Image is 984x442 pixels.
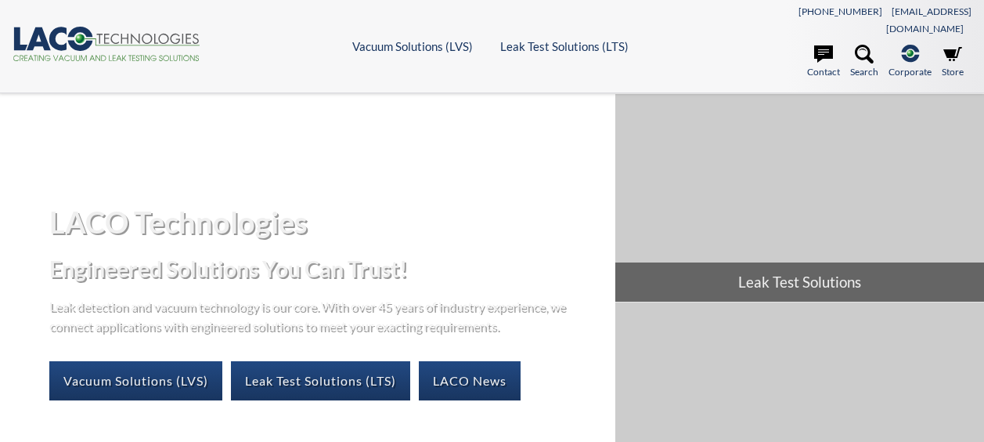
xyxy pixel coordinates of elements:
[615,263,984,302] span: Leak Test Solutions
[49,296,574,336] p: Leak detection and vacuum technology is our core. With over 45 years of industry experience, we c...
[419,361,521,400] a: LACO News
[352,39,473,53] a: Vacuum Solutions (LVS)
[615,94,984,302] a: Leak Test Solutions
[942,45,964,79] a: Store
[49,203,603,241] h1: LACO Technologies
[500,39,629,53] a: Leak Test Solutions (LTS)
[49,361,222,400] a: Vacuum Solutions (LVS)
[850,45,878,79] a: Search
[49,255,603,284] h2: Engineered Solutions You Can Trust!
[807,45,840,79] a: Contact
[886,5,971,34] a: [EMAIL_ADDRESS][DOMAIN_NAME]
[888,64,932,79] span: Corporate
[798,5,882,17] a: [PHONE_NUMBER]
[231,361,410,400] a: Leak Test Solutions (LTS)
